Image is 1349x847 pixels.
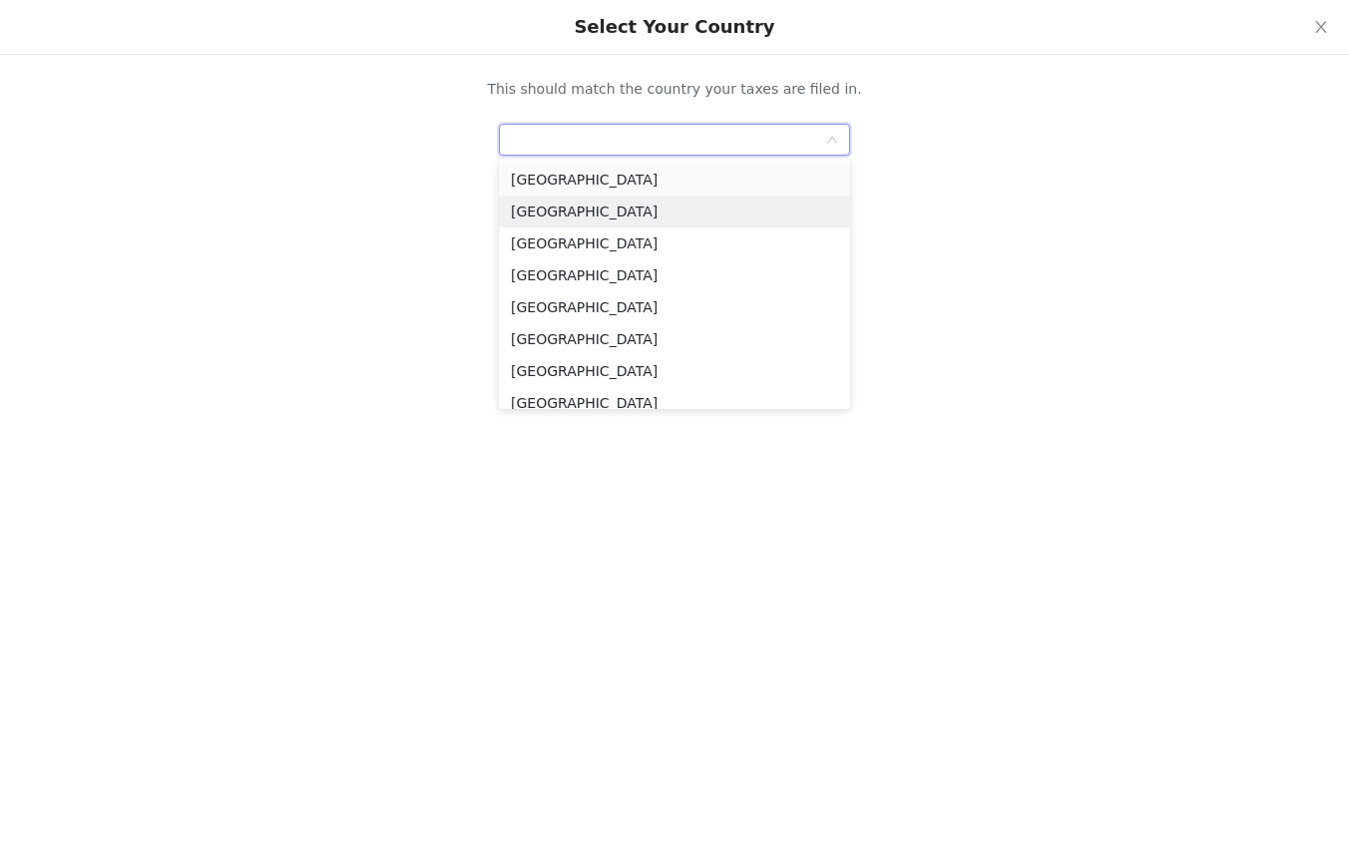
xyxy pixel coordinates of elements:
[350,79,999,100] p: This should match the country your taxes are filed in.
[499,227,850,259] li: [GEOGRAPHIC_DATA]
[499,291,850,323] li: [GEOGRAPHIC_DATA]
[499,387,850,419] li: [GEOGRAPHIC_DATA]
[499,196,850,227] li: [GEOGRAPHIC_DATA]
[350,164,999,182] p: *This helps to determine your tax and payout settings.
[574,16,774,38] div: Select Your Country
[499,259,850,291] li: [GEOGRAPHIC_DATA]
[499,323,850,355] li: [GEOGRAPHIC_DATA]
[499,164,850,196] li: [GEOGRAPHIC_DATA]
[826,134,838,148] i: icon: down
[499,355,850,387] li: [GEOGRAPHIC_DATA]
[1313,19,1329,35] i: icon: close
